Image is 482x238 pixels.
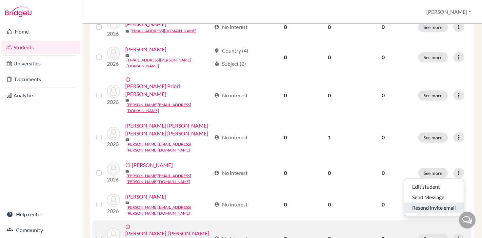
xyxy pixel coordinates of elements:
span: mail [125,29,129,33]
button: Send Message [404,192,464,202]
p: 2026 [107,98,120,106]
span: account_circle [214,170,219,176]
button: Resend invite email [404,202,464,213]
td: 0 [264,12,307,41]
div: No interest [214,169,248,177]
p: 2026 [107,60,120,68]
a: [PERSON_NAME][EMAIL_ADDRESS][PERSON_NAME][DOMAIN_NAME] [127,141,211,153]
p: 2026 [107,30,120,37]
div: No interest [214,23,248,31]
span: account_circle [214,202,219,207]
button: See more [418,22,448,32]
span: error_outline [125,162,132,168]
td: 0 [264,41,307,73]
td: 0 [307,73,352,118]
a: Help center [1,208,80,221]
button: [PERSON_NAME] [423,6,474,18]
div: Country (4) [214,47,248,55]
span: local_library [214,61,219,66]
a: [PERSON_NAME] Priori [PERSON_NAME] [125,82,211,98]
a: Universities [1,57,80,70]
p: 0 [356,133,410,141]
span: Help [15,5,29,11]
a: [PERSON_NAME][EMAIL_ADDRESS][PERSON_NAME][DOMAIN_NAME] [127,204,211,216]
button: See more [418,52,448,62]
a: Analytics [1,89,80,102]
span: mail [125,98,129,102]
a: [EMAIL_ADDRESS][DOMAIN_NAME] [131,28,196,34]
img: Freire de Oliveira Martins Rabelo, Beatriz [107,127,120,140]
div: Subject (2) [214,60,246,68]
p: 2026 [107,176,120,183]
td: 0 [264,157,307,189]
span: account_circle [214,24,219,30]
a: [PERSON_NAME] [PERSON_NAME] [PERSON_NAME] [PERSON_NAME] [125,122,211,137]
td: 0 [264,118,307,157]
img: Gayoso, Valentina [107,162,120,176]
button: See more [418,132,448,143]
p: 0 [356,23,410,31]
a: Documents [1,73,80,86]
span: mail [125,201,129,205]
td: 0 [307,41,352,73]
a: [PERSON_NAME] [125,45,166,53]
img: Bridge-U [5,7,31,17]
p: 0 [356,53,410,61]
span: mail [125,169,129,173]
button: See more [418,168,448,178]
a: [EMAIL_ADDRESS][PERSON_NAME][DOMAIN_NAME] [127,57,211,69]
a: [PERSON_NAME][EMAIL_ADDRESS][DOMAIN_NAME] [127,102,211,114]
div: No interest [214,133,248,141]
td: 0 [307,12,352,41]
p: 0 [356,201,410,208]
a: Community [1,224,80,237]
p: 2026 [107,207,120,215]
div: No interest [214,91,248,99]
a: [PERSON_NAME] [125,20,166,28]
a: Home [1,25,80,38]
td: 0 [264,73,307,118]
button: See more [418,90,448,101]
a: Students [1,41,80,54]
td: 0 [307,189,352,220]
a: [PERSON_NAME][EMAIL_ADDRESS][PERSON_NAME][DOMAIN_NAME] [127,173,211,185]
p: 2026 [107,140,120,148]
span: mail [125,54,129,58]
span: error_outline [125,224,132,229]
a: [PERSON_NAME] [125,193,166,201]
p: 0 [356,169,410,177]
td: 1 [307,118,352,157]
a: [PERSON_NAME], [PERSON_NAME] [125,229,209,237]
div: No interest [214,201,248,208]
a: [PERSON_NAME] [132,161,173,169]
img: Guimarães, Jorge [107,194,120,207]
td: 0 [264,189,307,220]
span: account_circle [214,93,219,98]
span: mail [125,138,129,142]
span: account_circle [214,135,219,140]
img: Eduardo Priori Neto, Carlos [107,85,120,98]
td: 0 [307,157,352,189]
p: 0 [356,91,410,99]
span: location_on [214,48,219,53]
button: Edit student [404,181,464,192]
img: Duarte, Marina [107,47,120,60]
span: error_outline [125,77,132,82]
